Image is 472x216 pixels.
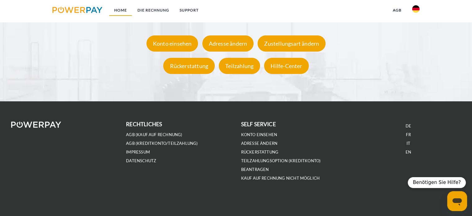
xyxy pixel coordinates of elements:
a: IMPRESSUM [126,149,150,155]
iframe: Schaltfläche zum Öffnen des Messaging-Fensters; Konversation läuft [447,191,467,211]
b: self service [241,121,276,127]
div: Rückerstattung [163,58,215,74]
a: Konto einsehen [145,40,200,47]
img: de [412,5,420,13]
a: AGB (Kreditkonto/Teilzahlung) [126,141,198,146]
a: SUPPORT [174,5,204,16]
a: DIE RECHNUNG [132,5,174,16]
a: DATENSCHUTZ [126,158,156,163]
a: AGB (Kauf auf Rechnung) [126,132,182,137]
img: logo-powerpay.svg [52,7,102,13]
a: Teilzahlung [217,63,262,70]
img: logo-powerpay-white.svg [11,122,61,128]
div: Teilzahlung [219,58,260,74]
a: Adresse ändern [201,40,255,47]
div: Konto einsehen [146,36,198,52]
a: FR [406,132,411,137]
a: Konto einsehen [241,132,277,137]
div: Zustellungsart ändern [258,36,326,52]
div: Adresse ändern [202,36,254,52]
a: Rückerstattung [162,63,216,70]
a: Kauf auf Rechnung nicht möglich [241,176,320,181]
a: Home [109,5,132,16]
a: DE [406,123,411,129]
a: EN [406,149,411,155]
a: Rückerstattung [241,149,279,155]
a: Adresse ändern [241,141,278,146]
div: Hilfe-Center [264,58,308,74]
div: Benötigen Sie Hilfe? [408,177,466,188]
a: Zustellungsart ändern [256,40,327,47]
b: rechtliches [126,121,162,127]
a: IT [407,141,410,146]
a: Hilfe-Center [263,63,310,70]
a: agb [388,5,407,16]
a: Teilzahlungsoption (KREDITKONTO) beantragen [241,158,321,172]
